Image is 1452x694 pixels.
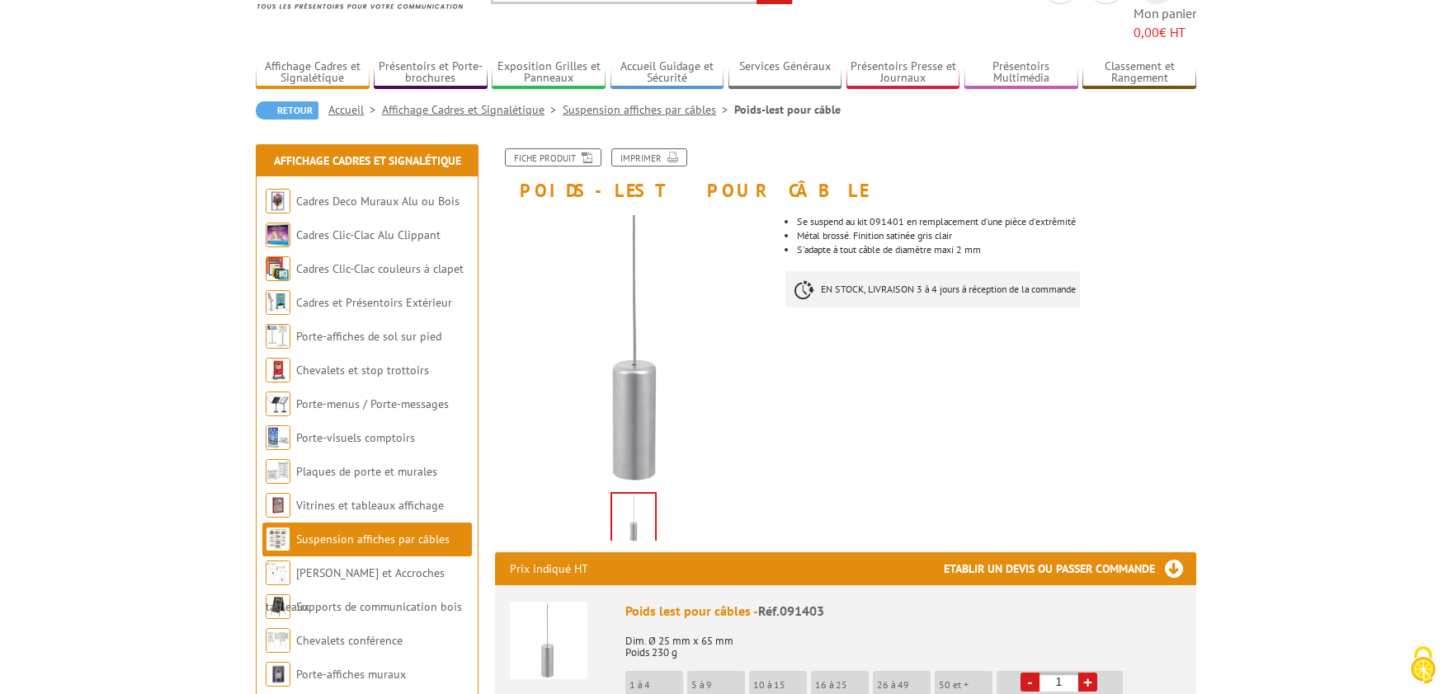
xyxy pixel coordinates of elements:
p: 5 à 9 [691,679,745,691]
img: Porte-visuels comptoirs [266,425,290,450]
img: Porte-affiches muraux [266,662,290,687]
img: Vitrines et tableaux affichage [266,493,290,518]
a: Suspension affiches par câbles [563,102,734,117]
a: Affichage Cadres et Signalétique [274,153,461,168]
img: Cadres Clic-Clac Alu Clippant [266,223,290,247]
span: 0,00 [1134,24,1159,40]
a: Cadres Clic-Clac Alu Clippant [296,227,441,242]
a: Présentoirs Presse et Journaux [846,59,960,87]
a: Classement et Rangement [1082,59,1196,87]
img: Porte-affiches de sol sur pied [266,324,290,349]
a: Vitrines et tableaux affichage [296,498,444,513]
a: Supports de communication bois [296,599,462,614]
a: Affichage Cadres et Signalétique [256,59,370,87]
p: Prix indiqué HT [510,552,588,585]
a: Services Généraux [728,59,842,87]
img: Chevalets et stop trottoirs [266,358,290,382]
a: Porte-affiches de sol sur pied [296,329,441,344]
li: S'adapte à tout câble de diamètre maxi 2 mm [797,245,1196,255]
a: Fiche produit [505,148,601,166]
a: + [1078,673,1097,692]
p: 16 à 25 [815,679,869,691]
img: Suspension affiches par câbles [266,527,290,551]
li: Se suspend au kit 091401 en remplacement d'une pièce d'extrêmité [797,217,1196,227]
p: Dim. Ø 25 mm x 65 mm Poids 230 g [625,624,1181,659]
img: Plaques de porte et murales [266,459,290,484]
a: Suspension affiches par câbles [296,532,450,546]
p: 26 à 49 [877,679,931,691]
a: Imprimer [611,148,687,166]
h3: Etablir un devis ou passer commande [944,552,1196,585]
a: Chevalets conférence [296,633,403,648]
button: Cookies (fenêtre modale) [1394,638,1452,694]
li: Métal brossé. Finition satinée gris clair [797,231,1196,241]
img: Cadres et Présentoirs Extérieur [266,290,290,315]
a: Porte-affiches muraux [296,667,406,682]
img: Porte-menus / Porte-messages [266,392,290,416]
a: Accueil [328,102,382,117]
a: Retour [256,101,318,120]
a: Cadres Deco Muraux Alu ou Bois [296,194,460,209]
a: Porte-visuels comptoirs [296,430,415,445]
img: Cadres Clic-Clac couleurs à clapet [266,256,290,281]
p: 50 et + [939,679,992,691]
a: - [1021,673,1039,692]
a: Présentoirs et Porte-brochures [374,59,488,87]
p: 1 à 4 [629,679,683,691]
img: suspendus_par_cables_091403_1.jpg [612,494,655,545]
img: Cimaises et Accroches tableaux [266,560,290,585]
a: Porte-menus / Porte-messages [296,396,449,411]
a: Exposition Grilles et Panneaux [492,59,606,87]
li: Poids-lest pour câble [734,101,841,118]
div: Poids lest pour câbles - [625,602,1181,621]
a: Cadres et Présentoirs Extérieur [296,295,452,310]
img: Cadres Deco Muraux Alu ou Bois [266,189,290,213]
img: Poids lest pour câbles [510,602,587,679]
img: Cookies (fenêtre modale) [1402,645,1444,686]
p: 10 à 15 [753,679,807,691]
p: EN STOCK, LIVRAISON 3 à 4 jours à réception de la commande [785,271,1080,307]
img: Chevalets conférence [266,628,290,653]
a: Chevalets et stop trottoirs [296,363,429,377]
span: Réf.091403 [758,603,824,619]
a: [PERSON_NAME] et Accroches tableaux [266,565,445,614]
span: € HT [1134,23,1196,42]
a: Cadres Clic-Clac couleurs à clapet [296,261,464,276]
a: Plaques de porte et murales [296,464,437,479]
img: suspendus_par_cables_091403_1.jpg [495,209,773,486]
a: Présentoirs Multimédia [964,59,1078,87]
a: Accueil Guidage et Sécurité [610,59,724,87]
a: Affichage Cadres et Signalétique [382,102,563,117]
span: Mon panier [1134,4,1196,42]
